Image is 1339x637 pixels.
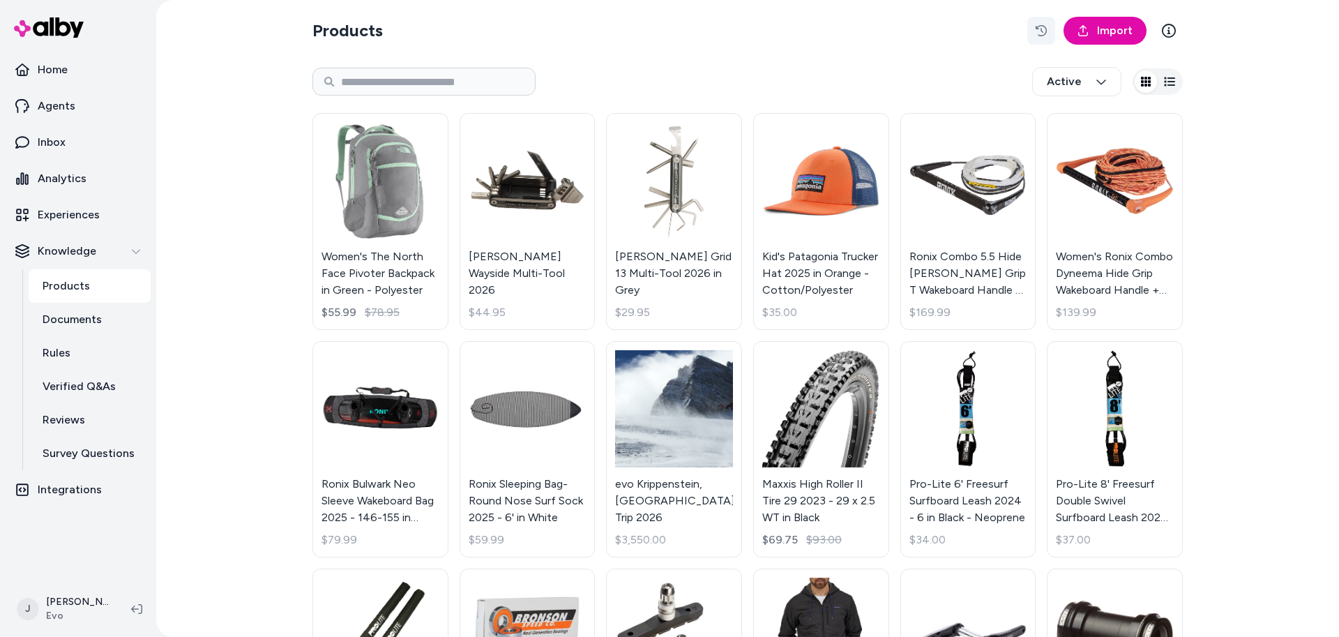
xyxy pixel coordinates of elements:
button: J[PERSON_NAME]Evo [8,587,120,631]
a: Reviews [29,403,151,437]
a: Women's The North Face Pivoter Backpack in Green - PolyesterWomen's The North Face Pivoter Backpa... [312,113,448,330]
a: Analytics [6,162,151,195]
button: Active [1032,67,1121,96]
a: Ronix Combo 5.5 Hide Stich Grip T Wakeboard Handle + 80 ft Mainline 2025 in WhiteRonix Combo 5.5 ... [900,113,1036,330]
p: Products [43,278,90,294]
span: Evo [46,609,109,623]
a: Experiences [6,198,151,232]
a: Rules [29,336,151,370]
a: Agents [6,89,151,123]
p: Integrations [38,481,102,498]
span: J [17,598,39,620]
p: Survey Questions [43,445,135,462]
p: Reviews [43,412,85,428]
a: Home [6,53,151,87]
a: Women's Ronix Combo Dyneema Hide Grip Wakeboard Handle + 70 ft Mainline 2025 in WhiteWomen's Roni... [1047,113,1183,330]
p: Rules [43,345,70,361]
p: Knowledge [38,243,96,260]
a: Ronix Bulwark Neo Sleeve Wakeboard Bag 2025 - 146-155 in OrangeRonix Bulwark Neo Sleeve Wakeboard... [312,341,448,558]
a: Survey Questions [29,437,151,470]
p: Verified Q&As [43,378,116,395]
a: Inbox [6,126,151,159]
a: Pro-Lite 6' Freesurf Surfboard Leash 2024 - 6 in Black - NeoprenePro-Lite 6' Freesurf Surfboard L... [900,341,1036,558]
a: evo Krippenstein, Austria Trip 2026evo Krippenstein, [GEOGRAPHIC_DATA] Trip 2026$3,550.00 [606,341,742,558]
p: Inbox [38,134,66,151]
p: Home [38,61,68,78]
a: Pro-Lite 8' Freesurf Double Swivel Surfboard Leash 2024 - 8 in Black - NeoprenePro-Lite 8' Freesu... [1047,341,1183,558]
a: Verified Q&As [29,370,151,403]
a: Blackburn Grid 13 Multi-Tool 2026 in Grey[PERSON_NAME] Grid 13 Multi-Tool 2026 in Grey$29.95 [606,113,742,330]
p: Documents [43,311,102,328]
p: [PERSON_NAME] [46,595,109,609]
button: Knowledge [6,234,151,268]
a: Blackburn Wayside Multi-Tool 2026[PERSON_NAME] Wayside Multi-Tool 2026$44.95 [460,113,596,330]
a: Ronix Sleeping Bag- Round Nose Surf Sock 2025 - 6' in WhiteRonix Sleeping Bag- Round Nose Surf So... [460,341,596,558]
p: Agents [38,98,75,114]
p: Analytics [38,170,86,187]
a: Documents [29,303,151,336]
a: Import [1064,17,1147,45]
a: Products [29,269,151,303]
img: alby Logo [14,17,84,38]
a: Kid's Patagonia Trucker Hat 2025 in Orange - Cotton/PolyesterKid's Patagonia Trucker Hat 2025 in ... [753,113,889,330]
p: Experiences [38,207,100,223]
a: Maxxis High Roller II Tire 29 2023 - 29 x 2.5 WT in BlackMaxxis High Roller II Tire 29 2023 - 29 ... [753,341,889,558]
span: Import [1097,22,1133,39]
h2: Products [312,20,383,42]
a: Integrations [6,473,151,507]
